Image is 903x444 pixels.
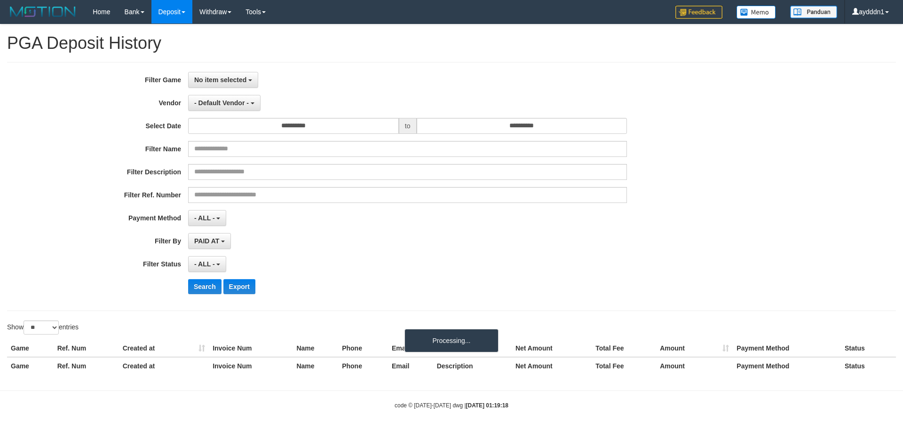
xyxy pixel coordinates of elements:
[790,6,837,18] img: panduan.png
[194,260,215,268] span: - ALL -
[404,329,499,352] div: Processing...
[592,340,656,357] th: Total Fee
[7,340,54,357] th: Game
[7,5,79,19] img: MOTION_logo.png
[188,95,261,111] button: - Default Vendor -
[188,256,226,272] button: - ALL -
[656,340,733,357] th: Amount
[395,402,508,409] small: code © [DATE]-[DATE] dwg |
[7,357,54,374] th: Game
[7,34,896,53] h1: PGA Deposit History
[188,233,231,249] button: PAID AT
[54,357,119,374] th: Ref. Num
[675,6,722,19] img: Feedback.jpg
[433,357,512,374] th: Description
[24,320,59,335] select: Showentries
[733,357,841,374] th: Payment Method
[388,340,433,357] th: Email
[188,279,222,294] button: Search
[209,340,293,357] th: Invoice Num
[399,118,417,134] span: to
[54,340,119,357] th: Ref. Num
[512,340,592,357] th: Net Amount
[733,340,841,357] th: Payment Method
[737,6,776,19] img: Button%20Memo.svg
[7,320,79,335] label: Show entries
[194,214,215,222] span: - ALL -
[194,76,246,84] span: No item selected
[512,357,592,374] th: Net Amount
[466,402,508,409] strong: [DATE] 01:19:18
[338,357,388,374] th: Phone
[656,357,733,374] th: Amount
[592,357,656,374] th: Total Fee
[388,357,433,374] th: Email
[223,279,255,294] button: Export
[338,340,388,357] th: Phone
[119,357,209,374] th: Created at
[293,357,338,374] th: Name
[841,340,896,357] th: Status
[194,99,249,107] span: - Default Vendor -
[194,237,219,245] span: PAID AT
[188,210,226,226] button: - ALL -
[841,357,896,374] th: Status
[188,72,258,88] button: No item selected
[293,340,338,357] th: Name
[119,340,209,357] th: Created at
[209,357,293,374] th: Invoice Num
